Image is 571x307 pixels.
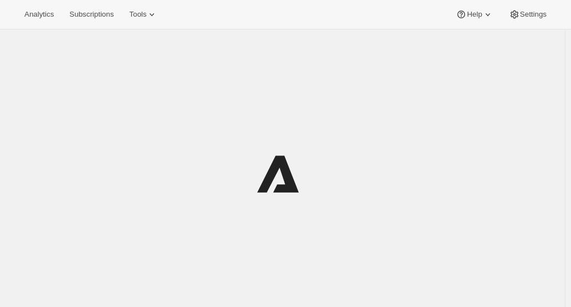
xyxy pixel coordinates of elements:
[129,10,146,19] span: Tools
[520,10,547,19] span: Settings
[24,10,54,19] span: Analytics
[63,7,120,22] button: Subscriptions
[502,7,553,22] button: Settings
[449,7,499,22] button: Help
[69,10,114,19] span: Subscriptions
[18,7,60,22] button: Analytics
[467,10,482,19] span: Help
[123,7,164,22] button: Tools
